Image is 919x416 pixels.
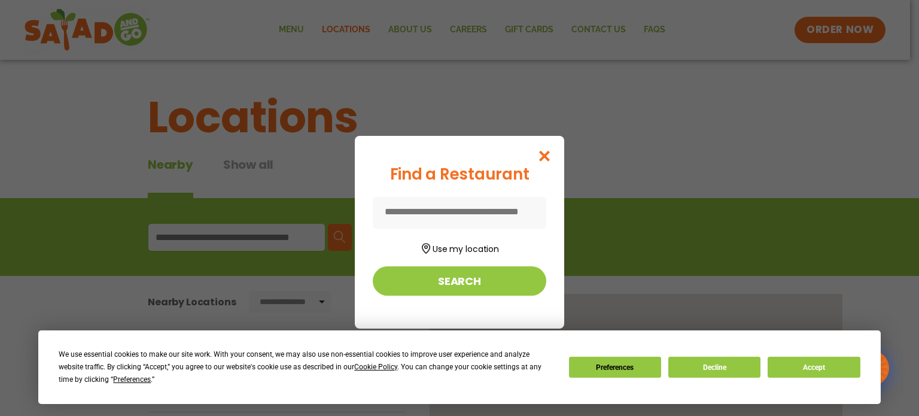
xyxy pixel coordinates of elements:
div: Cookie Consent Prompt [38,330,881,404]
button: Preferences [569,357,661,378]
button: Use my location [373,239,546,256]
button: Decline [668,357,760,378]
div: We use essential cookies to make our site work. With your consent, we may also use non-essential ... [59,348,554,386]
button: Search [373,266,546,296]
button: Close modal [525,136,564,176]
button: Accept [768,357,860,378]
span: Preferences [113,375,151,384]
span: Cookie Policy [354,363,397,371]
div: Find a Restaurant [373,163,546,186]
